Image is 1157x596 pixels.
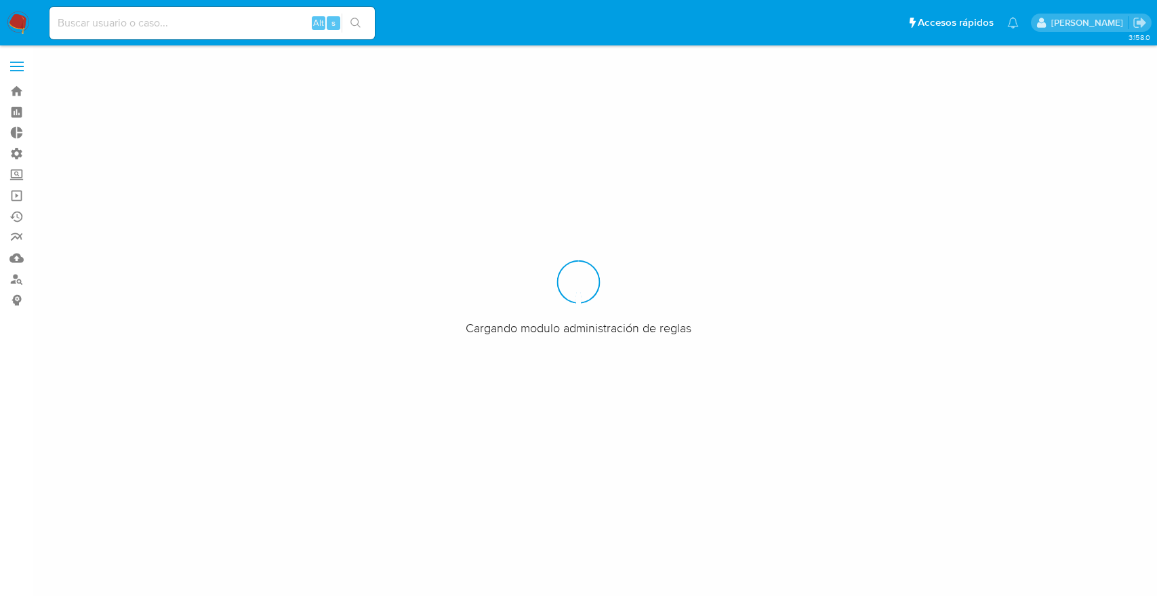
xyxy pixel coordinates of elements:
button: search-icon [342,14,369,33]
a: Notificaciones [1007,17,1019,28]
span: Accesos rápidos [918,16,994,30]
span: Alt [313,16,324,29]
span: s [331,16,336,29]
span: Cargando modulo administración de reglas [466,319,691,336]
input: Buscar usuario o caso... [49,14,375,32]
a: Salir [1133,16,1147,30]
p: mercedes.medrano@mercadolibre.com [1051,16,1128,29]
